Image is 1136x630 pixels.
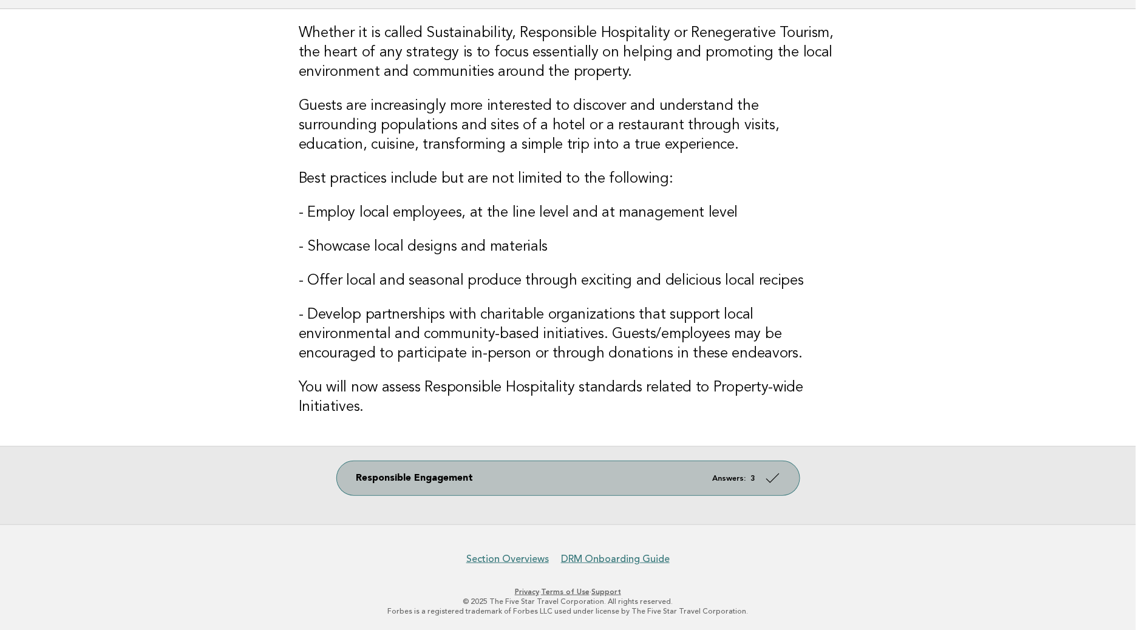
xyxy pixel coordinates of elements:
[197,587,940,597] p: · ·
[299,378,838,417] h3: You will now assess Responsible Hospitality standards related to Property-wide Initiatives.
[299,97,838,155] h3: Guests are increasingly more interested to discover and understand the surrounding populations an...
[337,461,800,495] a: Responsible Engagement Answers: 3
[197,597,940,606] p: © 2025 The Five Star Travel Corporation. All rights reserved.
[591,588,621,596] a: Support
[299,169,838,189] h3: Best practices include but are not limited to the following:
[515,588,539,596] a: Privacy
[299,237,838,257] h3: - Showcase local designs and materials
[299,24,838,82] h3: Whether it is called Sustainability, Responsible Hospitality or Renegerative Tourism, the heart o...
[541,588,590,596] a: Terms of Use
[197,606,940,616] p: Forbes is a registered trademark of Forbes LLC used under license by The Five Star Travel Corpora...
[713,475,746,483] em: Answers:
[561,553,670,565] a: DRM Onboarding Guide
[299,271,838,291] h3: - Offer local and seasonal produce through exciting and delicious local recipes
[299,305,838,364] h3: - Develop partnerships with charitable organizations that support local environmental and communi...
[466,553,549,565] a: Section Overviews
[299,203,838,223] h3: - Employ local employees, at the line level and at management level
[751,475,756,483] strong: 3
